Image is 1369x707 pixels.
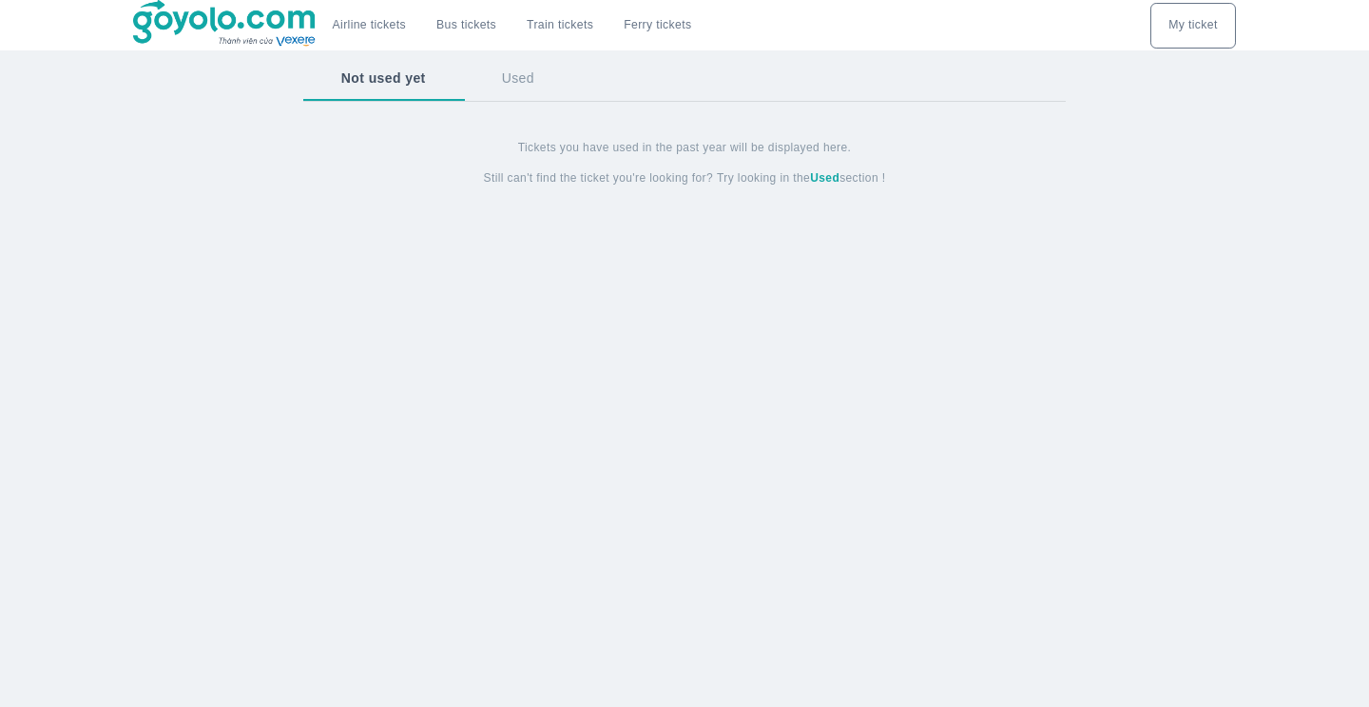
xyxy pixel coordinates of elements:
[436,18,496,31] font: Bus tickets
[333,18,406,31] font: Airline tickets
[810,171,839,185] font: Used
[502,70,534,86] font: Used
[303,52,1066,103] div: basic tabs example
[484,171,714,185] font: Still can't find the ticket you're looking for?
[1168,18,1217,31] font: My ticket
[318,3,707,49] div: choose transportation mode
[624,18,691,31] font: Ferry tickets
[518,141,852,154] font: Tickets you have used in the past year will be displayed here.
[1150,3,1236,49] div: choose transportation mode
[436,18,496,32] a: Bus tickets
[341,70,426,86] font: Not used yet
[717,171,810,185] font: Try looking in the
[839,171,885,185] font: section !
[527,18,593,31] font: Train tickets
[333,18,406,32] a: Airline tickets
